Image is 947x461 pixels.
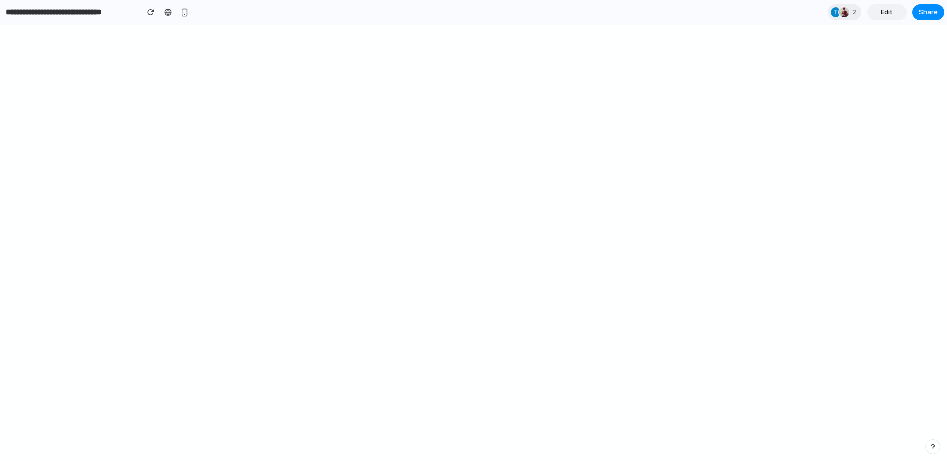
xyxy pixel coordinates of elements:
button: Share [912,4,944,20]
div: 2 [828,4,861,20]
a: Edit [867,4,907,20]
span: 2 [852,7,859,17]
span: Share [919,7,938,17]
span: Edit [881,7,893,17]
